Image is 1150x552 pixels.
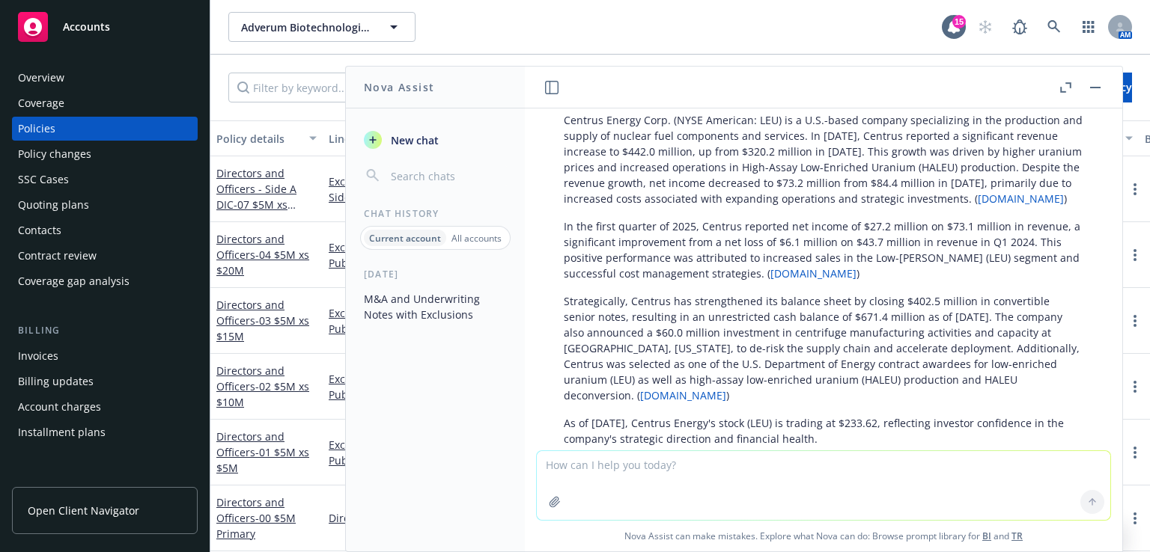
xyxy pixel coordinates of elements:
[970,12,1000,42] a: Start snowing
[640,388,726,402] a: [DOMAIN_NAME]
[364,79,434,95] h1: Nova Assist
[18,193,89,217] div: Quoting plans
[216,131,300,147] div: Policy details
[63,21,110,33] span: Accounts
[18,66,64,90] div: Overview
[982,530,991,542] a: BI
[216,166,296,227] a: Directors and Officers - Side A DIC
[216,298,309,343] a: Directors and Officers
[216,379,309,409] span: - 02 $5M xs $10M
[12,66,198,90] a: Overview
[770,266,857,280] a: [DOMAIN_NAME]
[18,168,69,191] div: SSC Cases
[12,474,198,489] div: Tools
[1126,444,1144,461] a: more
[329,131,487,147] div: Lines of coverage
[12,369,198,393] a: Billing updates
[358,286,513,327] button: M&A and Underwriting Notes with Exclusions
[329,371,504,402] a: Excess - Directors and Officers - Public $5M excess of $10M
[346,207,525,220] div: Chat History
[216,313,309,343] span: - 03 $5M xs $15M
[216,232,309,277] a: Directors and Officers
[329,239,504,271] a: Excess - Directors and Officers - Public $5M excess of $20M
[18,91,64,115] div: Coverage
[12,395,198,419] a: Account charges
[216,445,309,475] span: - 01 $5M xs $5M
[18,395,101,419] div: Account charges
[329,437,504,468] a: Excess - Directors and Officers - Public $5M excess of $5M
[12,420,198,444] a: Installment plans
[18,142,91,166] div: Policy changes
[323,120,510,156] button: Lines of coverage
[216,364,309,409] a: Directors and Officers
[12,269,198,293] a: Coverage gap analysis
[216,197,296,227] span: - 07 $5M xs $35M Excess
[1126,180,1144,198] a: more
[216,248,309,277] span: - 04 $5M xs $20M
[978,191,1064,206] a: [DOMAIN_NAME]
[388,132,439,148] span: New chat
[18,218,61,242] div: Contacts
[952,15,966,28] div: 15
[18,420,106,444] div: Installment plans
[18,369,94,393] div: Billing updates
[12,142,198,166] a: Policy changes
[564,415,1083,447] p: As of [DATE], Centrus Energy's stock (LEU) is trading at $233.62, reflecting investor confidence ...
[228,73,487,102] input: Filter by keyword...
[1039,12,1069,42] a: Search
[1011,530,1023,542] a: TR
[241,19,371,35] span: Adverum Biotechnologies, Inc.
[358,126,513,153] button: New chat
[28,503,139,518] span: Open Client Navigator
[18,117,55,141] div: Policies
[1126,509,1144,527] a: more
[18,269,130,293] div: Coverage gap analysis
[228,12,416,42] button: Adverum Biotechnologies, Inc.
[216,511,296,541] span: - 00 $5M Primary
[451,232,502,245] p: All accounts
[12,117,198,141] a: Policies
[329,305,504,337] a: Excess - Directors and Officers - Public $5M excess of $15M
[564,112,1083,206] p: Centrus Energy Corp. (NYSE American: LEU) is a U.S.-based company specializing in the production ...
[12,344,198,368] a: Invoices
[18,344,58,368] div: Invoices
[329,174,504,205] a: Excess - Directors and Officers - Side A DIC $5M excess of $35M
[369,232,441,245] p: Current account
[1126,312,1144,330] a: more
[12,168,198,191] a: SSC Cases
[388,165,507,186] input: Search chats
[216,495,296,541] a: Directors and Officers
[12,193,198,217] a: Quoting plans
[12,91,198,115] a: Coverage
[12,244,198,268] a: Contract review
[12,323,198,338] div: Billing
[531,521,1116,551] span: Nova Assist can make mistakes. Explore what Nova can do: Browse prompt library for and
[18,244,97,268] div: Contract review
[210,120,323,156] button: Policy details
[564,293,1083,403] p: Strategically, Centrus has strengthened its balance sheet by closing $402.5 million in convertibl...
[1126,378,1144,396] a: more
[1005,12,1035,42] a: Report a Bug
[329,510,504,526] a: Directors and Officers - Public
[564,218,1083,281] p: In the first quarter of 2025, Centrus reported net income of $27.2 million on $73.1 million in re...
[216,429,309,475] a: Directors and Officers
[12,6,198,48] a: Accounts
[346,268,525,280] div: [DATE]
[1126,246,1144,264] a: more
[1074,12,1104,42] a: Switch app
[12,218,198,242] a: Contacts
